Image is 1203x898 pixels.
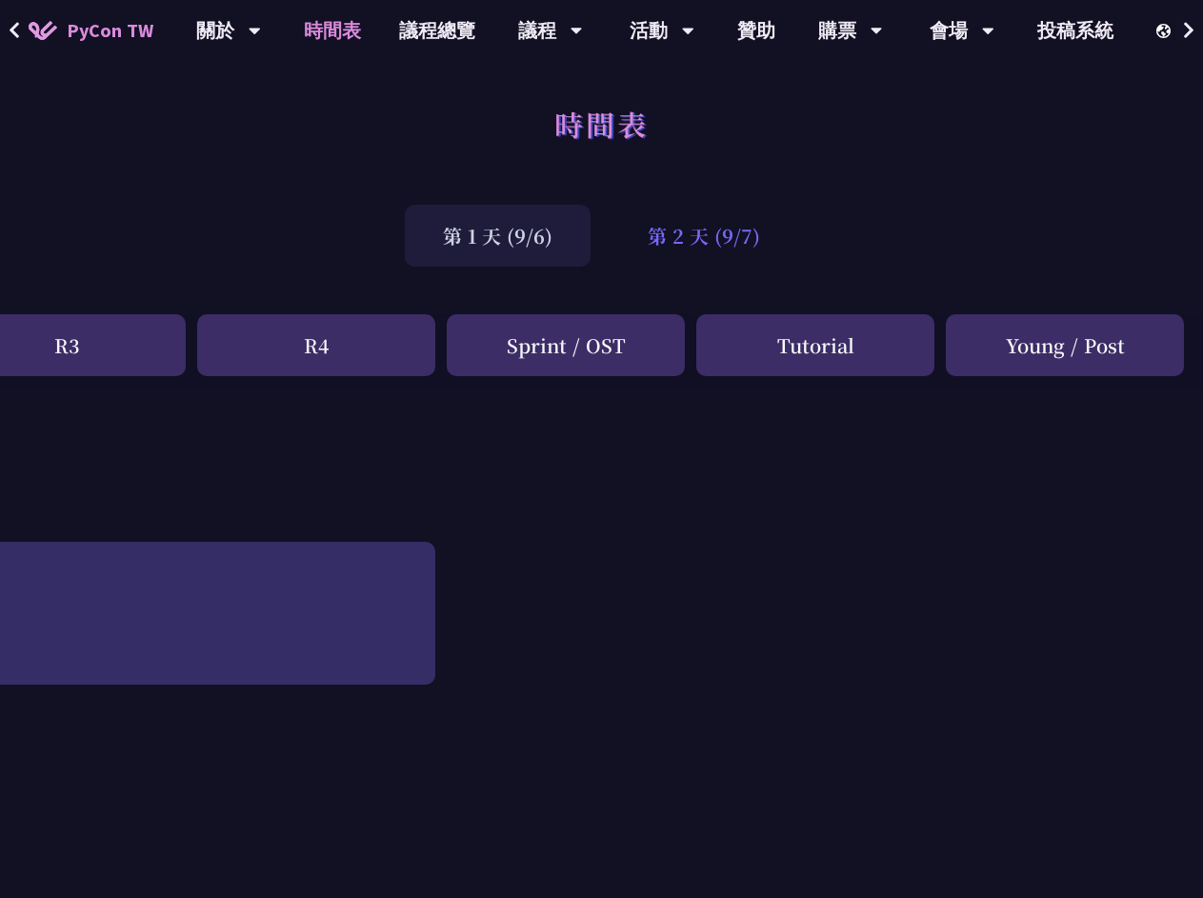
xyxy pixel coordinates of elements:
div: Young / Post [946,314,1184,376]
a: PyCon TW [10,7,172,54]
div: R4 [197,314,435,376]
img: Locale Icon [1156,24,1175,38]
div: Sprint / OST [447,314,685,376]
span: PyCon TW [67,16,153,45]
h1: 時間表 [554,95,649,152]
img: Home icon of PyCon TW 2025 [29,21,57,40]
div: 第 1 天 (9/6) [405,205,591,267]
div: 第 2 天 (9/7) [610,205,798,267]
div: Tutorial [696,314,934,376]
